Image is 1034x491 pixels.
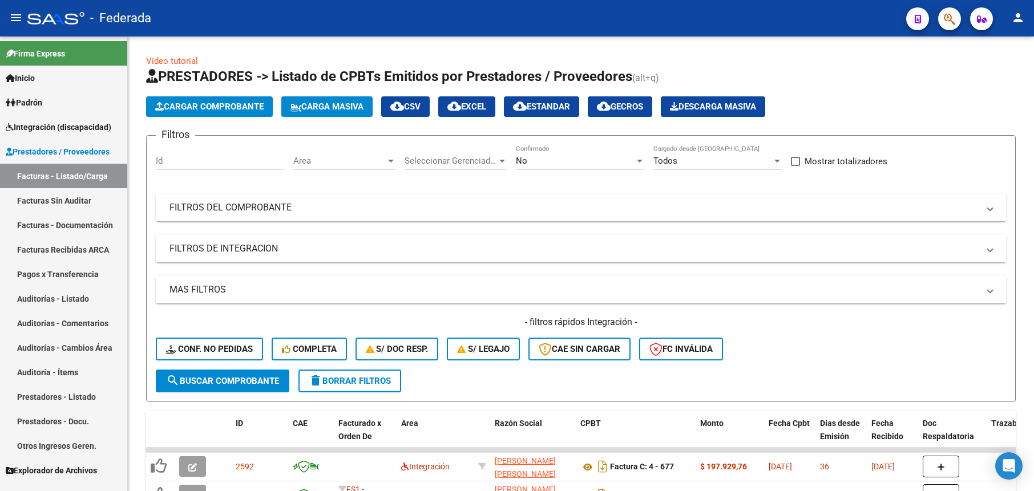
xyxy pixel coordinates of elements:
strong: $ 197.929,76 [700,462,747,471]
div: 27305318588 [495,455,571,478]
span: Integración (discapacidad) [6,121,111,133]
span: Seleccionar Gerenciador [405,156,497,166]
mat-icon: cloud_download [390,99,404,113]
span: Area [293,156,386,166]
span: No [516,156,527,166]
span: CPBT [580,419,601,428]
mat-panel-title: FILTROS DEL COMPROBANTE [169,201,979,214]
span: EXCEL [447,102,486,112]
span: Facturado x Orden De [338,419,381,441]
span: 36 [820,462,829,471]
datatable-header-cell: CPBT [576,411,696,461]
span: Estandar [513,102,570,112]
span: Borrar Filtros [309,376,391,386]
button: Carga Masiva [281,96,373,117]
span: Carga Masiva [290,102,363,112]
mat-expansion-panel-header: FILTROS DE INTEGRACION [156,235,1006,262]
span: Gecros [597,102,643,112]
span: (alt+q) [632,72,659,83]
span: Días desde Emisión [820,419,860,441]
button: CSV [381,96,430,117]
datatable-header-cell: Monto [696,411,764,461]
span: [DATE] [769,462,792,471]
a: Video tutorial [146,56,198,66]
datatable-header-cell: ID [231,411,288,461]
button: Completa [272,338,347,360]
datatable-header-cell: Razón Social [490,411,576,461]
datatable-header-cell: Fecha Recibido [867,411,918,461]
span: Descarga Masiva [670,102,756,112]
strong: Factura C: 4 - 677 [610,462,674,472]
button: S/ Doc Resp. [356,338,439,360]
span: - Federada [90,6,151,31]
span: 2592 [236,462,254,471]
mat-icon: person [1011,11,1025,25]
mat-icon: search [166,374,180,387]
datatable-header-cell: Facturado x Orden De [334,411,397,461]
button: Estandar [504,96,579,117]
span: Prestadores / Proveedores [6,145,110,158]
span: CAE SIN CARGAR [539,344,620,354]
mat-icon: cloud_download [513,99,527,113]
span: Mostrar totalizadores [805,155,887,168]
span: PRESTADORES -> Listado de CPBTs Emitidos por Prestadores / Proveedores [146,68,632,84]
span: Area [401,419,418,428]
mat-icon: menu [9,11,23,25]
span: Fecha Recibido [871,419,903,441]
datatable-header-cell: Doc Respaldatoria [918,411,987,461]
span: [PERSON_NAME] [PERSON_NAME] [495,456,556,478]
datatable-header-cell: CAE [288,411,334,461]
datatable-header-cell: Días desde Emisión [815,411,867,461]
button: S/ legajo [447,338,520,360]
datatable-header-cell: Fecha Cpbt [764,411,815,461]
app-download-masive: Descarga masiva de comprobantes (adjuntos) [661,96,765,117]
h3: Filtros [156,127,195,143]
span: Razón Social [495,419,542,428]
button: Gecros [588,96,652,117]
button: Cargar Comprobante [146,96,273,117]
button: Borrar Filtros [298,370,401,392]
mat-icon: delete [309,374,322,387]
button: EXCEL [438,96,495,117]
span: CSV [390,102,421,112]
button: Conf. no pedidas [156,338,263,360]
button: CAE SIN CARGAR [528,338,631,360]
span: Inicio [6,72,35,84]
span: FC Inválida [649,344,713,354]
mat-expansion-panel-header: MAS FILTROS [156,276,1006,303]
span: Firma Express [6,47,65,60]
span: Buscar Comprobante [166,376,279,386]
span: Completa [282,344,337,354]
button: FC Inválida [639,338,723,360]
span: Doc Respaldatoria [923,419,974,441]
datatable-header-cell: Area [397,411,474,461]
span: Fecha Cpbt [769,419,810,428]
span: Explorador de Archivos [6,464,97,477]
span: [DATE] [871,462,895,471]
mat-icon: cloud_download [597,99,611,113]
span: Todos [653,156,677,166]
span: Padrón [6,96,42,109]
span: CAE [293,419,308,428]
mat-expansion-panel-header: FILTROS DEL COMPROBANTE [156,194,1006,221]
i: Descargar documento [595,457,610,476]
mat-panel-title: FILTROS DE INTEGRACION [169,242,979,255]
span: Conf. no pedidas [166,344,253,354]
span: Integración [401,462,450,471]
button: Buscar Comprobante [156,370,289,392]
span: Monto [700,419,724,428]
span: S/ legajo [457,344,510,354]
mat-panel-title: MAS FILTROS [169,283,979,296]
span: ID [236,419,243,428]
h4: - filtros rápidos Integración - [156,316,1006,328]
span: S/ Doc Resp. [366,344,429,354]
mat-icon: cloud_download [447,99,461,113]
span: Cargar Comprobante [155,102,264,112]
button: Descarga Masiva [661,96,765,117]
div: Open Intercom Messenger [995,452,1023,480]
